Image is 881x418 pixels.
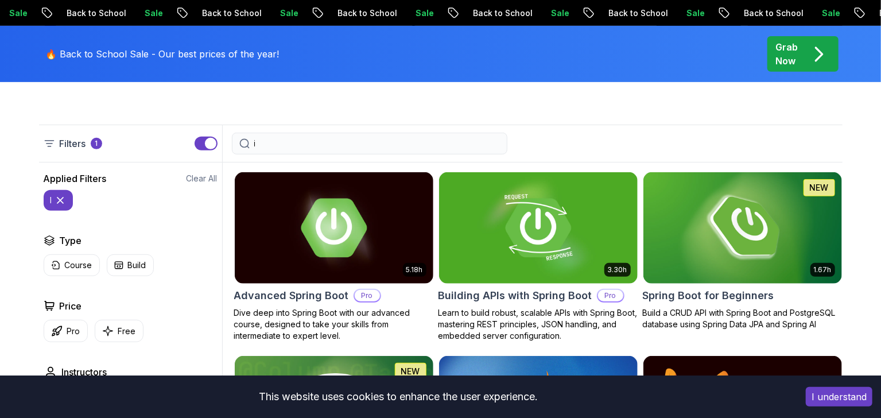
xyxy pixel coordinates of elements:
img: Advanced Spring Boot card [235,172,433,284]
p: Build a CRUD API with Spring Boot and PostgreSQL database using Spring Data JPA and Spring AI [643,307,843,330]
p: NEW [401,366,420,377]
h2: Price [60,299,82,313]
p: Build [128,260,146,271]
img: Building APIs with Spring Boot card [439,172,638,284]
button: Clear All [187,173,218,184]
p: i [51,195,52,206]
p: Learn to build robust, scalable APIs with Spring Boot, mastering REST principles, JSON handling, ... [438,307,638,342]
p: Pro [598,290,623,301]
p: Sale [675,7,712,19]
p: Filters [60,137,86,150]
p: Course [65,260,92,271]
a: Spring Boot for Beginners card1.67hNEWSpring Boot for BeginnersBuild a CRUD API with Spring Boot ... [643,172,843,330]
p: 🔥 Back to School Sale - Our best prices of the year! [46,47,280,61]
p: Free [118,326,136,337]
h2: Building APIs with Spring Boot [438,288,592,304]
h2: Applied Filters [44,172,107,185]
p: Sale [404,7,441,19]
p: 1 [95,139,98,148]
a: Building APIs with Spring Boot card3.30hBuilding APIs with Spring BootProLearn to build robust, s... [438,172,638,342]
p: NEW [810,182,829,193]
p: Grab Now [776,40,798,68]
button: Course [44,254,100,276]
a: Advanced Spring Boot card5.18hAdvanced Spring BootProDive deep into Spring Boot with our advanced... [234,172,434,342]
button: Build [107,254,154,276]
p: 1.67h [814,265,832,274]
p: Sale [269,7,305,19]
p: 3.30h [608,265,627,274]
p: Back to School [326,7,404,19]
p: Back to School [55,7,133,19]
p: Back to School [597,7,675,19]
p: Dive deep into Spring Boot with our advanced course, designed to take your skills from intermedia... [234,307,434,342]
img: Spring Boot for Beginners card [643,172,842,284]
button: Free [95,320,143,342]
p: Pro [355,290,380,301]
h2: Instructors [62,365,107,379]
button: Accept cookies [806,387,872,407]
p: Sale [540,7,576,19]
button: i [44,190,73,211]
p: Sale [133,7,170,19]
p: Pro [67,326,80,337]
p: Back to School [461,7,540,19]
h2: Type [60,234,82,247]
p: 5.18h [406,265,423,274]
button: Pro [44,320,88,342]
div: This website uses cookies to enhance the user experience. [9,384,789,409]
p: Back to School [732,7,810,19]
p: Sale [810,7,847,19]
h2: Spring Boot for Beginners [643,288,774,304]
input: Search Java, React, Spring boot ... [254,138,500,149]
h2: Advanced Spring Boot [234,288,349,304]
p: Back to School [191,7,269,19]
